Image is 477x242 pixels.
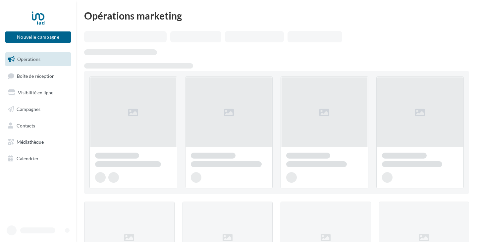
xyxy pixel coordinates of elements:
[17,73,55,78] span: Boîte de réception
[4,135,72,149] a: Médiathèque
[17,106,40,112] span: Campagnes
[17,122,35,128] span: Contacts
[4,69,72,83] a: Boîte de réception
[18,90,53,95] span: Visibilité en ligne
[4,152,72,166] a: Calendrier
[84,11,469,21] div: Opérations marketing
[17,139,44,145] span: Médiathèque
[4,86,72,100] a: Visibilité en ligne
[17,156,39,161] span: Calendrier
[4,119,72,133] a: Contacts
[4,102,72,116] a: Campagnes
[17,56,40,62] span: Opérations
[4,52,72,66] a: Opérations
[5,31,71,43] button: Nouvelle campagne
